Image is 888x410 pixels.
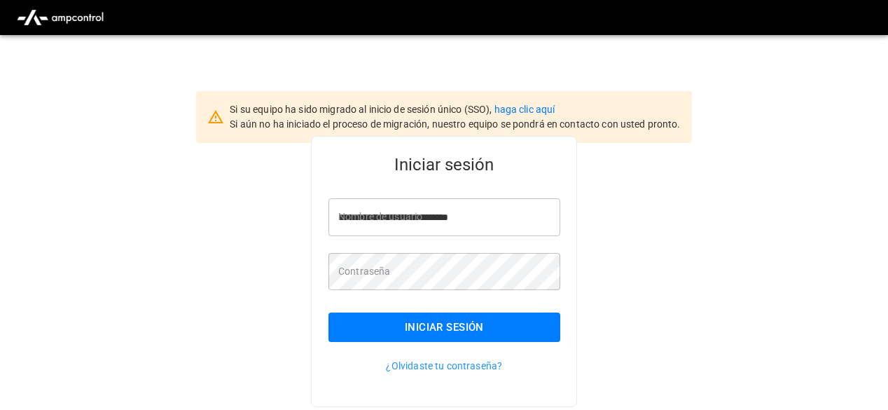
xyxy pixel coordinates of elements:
span: Si su equipo ha sido migrado al inicio de sesión único (SSO), [230,104,494,115]
button: Iniciar sesión [328,313,560,342]
p: ¿Olvidaste tu contraseña? [328,359,560,373]
a: haga clic aquí [494,104,555,115]
span: Si aún no ha iniciado el proceso de migración, nuestro equipo se pondrá en contacto con usted pro... [230,118,680,130]
img: ampcontrol.io logo [11,4,109,31]
h5: Iniciar sesión [328,153,560,176]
